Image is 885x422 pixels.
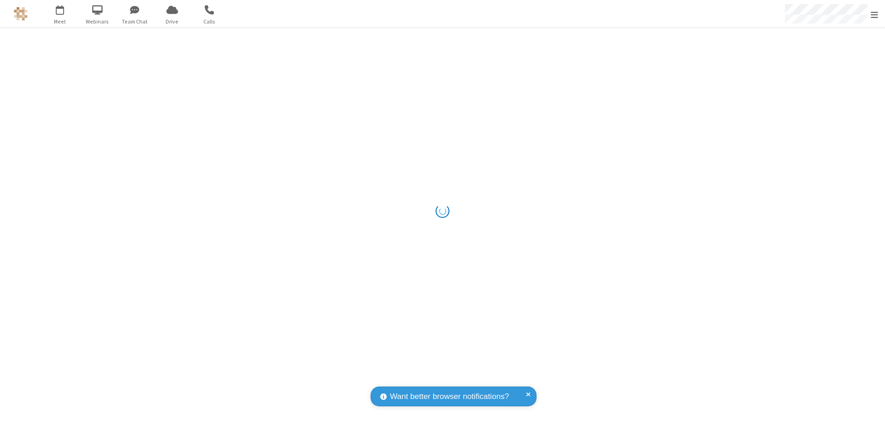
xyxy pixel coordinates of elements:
[43,18,77,26] span: Meet
[155,18,189,26] span: Drive
[14,7,28,21] img: QA Selenium DO NOT DELETE OR CHANGE
[118,18,152,26] span: Team Chat
[192,18,227,26] span: Calls
[80,18,115,26] span: Webinars
[390,391,509,403] span: Want better browser notifications?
